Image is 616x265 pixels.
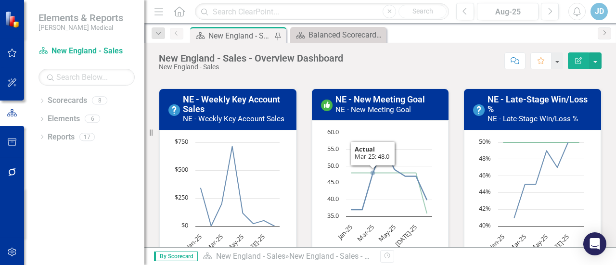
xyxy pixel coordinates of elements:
text: $0 [181,221,188,229]
small: NE - New Meeting Goal [335,105,411,114]
div: Aug-25 [480,6,535,18]
text: [DATE]-25 [393,223,419,248]
img: No Information [168,104,180,116]
text: 48% [479,154,491,163]
span: By Scorecard [154,252,198,261]
text: May-25 [225,232,245,253]
text: Jan-25 [184,232,204,252]
a: Scorecards [48,95,87,106]
button: JD [590,3,608,20]
text: 40.0 [327,194,339,203]
text: Jan-25 [488,232,507,252]
text: 46% [479,171,491,179]
div: 17 [79,133,95,141]
div: New England - Sales [159,63,343,71]
text: 42% [479,204,491,213]
a: NE - New Meeting Goal [335,94,425,104]
g: Target, line 2 of 2 with 8 data points. [502,140,581,144]
small: NE - Weekly Key Account Sales [183,114,284,123]
text: Mar-25 [355,223,375,243]
text: $500 [175,165,188,174]
text: 45.0 [327,177,339,186]
text: 60.0 [327,127,339,136]
div: Open Intercom Messenger [583,232,606,255]
div: New England - Sales - Overview Dashboard [289,252,435,261]
text: Mar-25 [204,232,224,252]
a: NE - Late-Stage Win/Loss % [488,94,588,114]
text: 50% [479,137,491,146]
span: Elements & Reports [38,12,123,24]
a: Balanced Scorecard Welcome Page [293,29,384,41]
input: Search ClearPoint... [195,3,449,20]
div: 6 [85,115,100,123]
a: NE - Weekly Key Account Sales [183,94,280,114]
text: [DATE]-25 [545,232,571,258]
text: 35.0 [327,211,339,220]
div: » [203,251,373,262]
img: ClearPoint Strategy [5,11,22,28]
a: Reports [48,132,75,143]
div: New England - Sales - Overview Dashboard [208,30,272,42]
text: Jan-25 [335,223,354,242]
path: Mar-25, 48. Actual. [370,171,375,176]
button: Aug-25 [477,3,539,20]
text: [DATE]-25 [241,232,267,258]
text: Mar-25 [507,232,527,252]
img: No Information [473,104,485,116]
div: New England - Sales - Overview Dashboard [159,53,343,63]
a: Elements [48,114,80,125]
a: New England - Sales [216,252,285,261]
text: 55.0 [327,144,339,153]
text: May-25 [376,223,397,243]
a: New England - Sales [38,46,135,57]
small: [PERSON_NAME] Medical [38,24,123,31]
text: 44% [479,187,491,196]
text: 50.0 [327,161,339,170]
div: 8 [92,97,107,105]
text: $750 [175,137,188,146]
span: Search [412,7,433,15]
text: May-25 [529,232,550,253]
input: Search Below... [38,69,135,86]
text: $250 [175,193,188,202]
img: On or Above Target [321,100,333,111]
button: Search [398,5,447,18]
small: NE - Late-Stage Win/Loss % [488,114,578,123]
div: Balanced Scorecard Welcome Page [308,29,384,41]
text: 40% [479,221,491,229]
